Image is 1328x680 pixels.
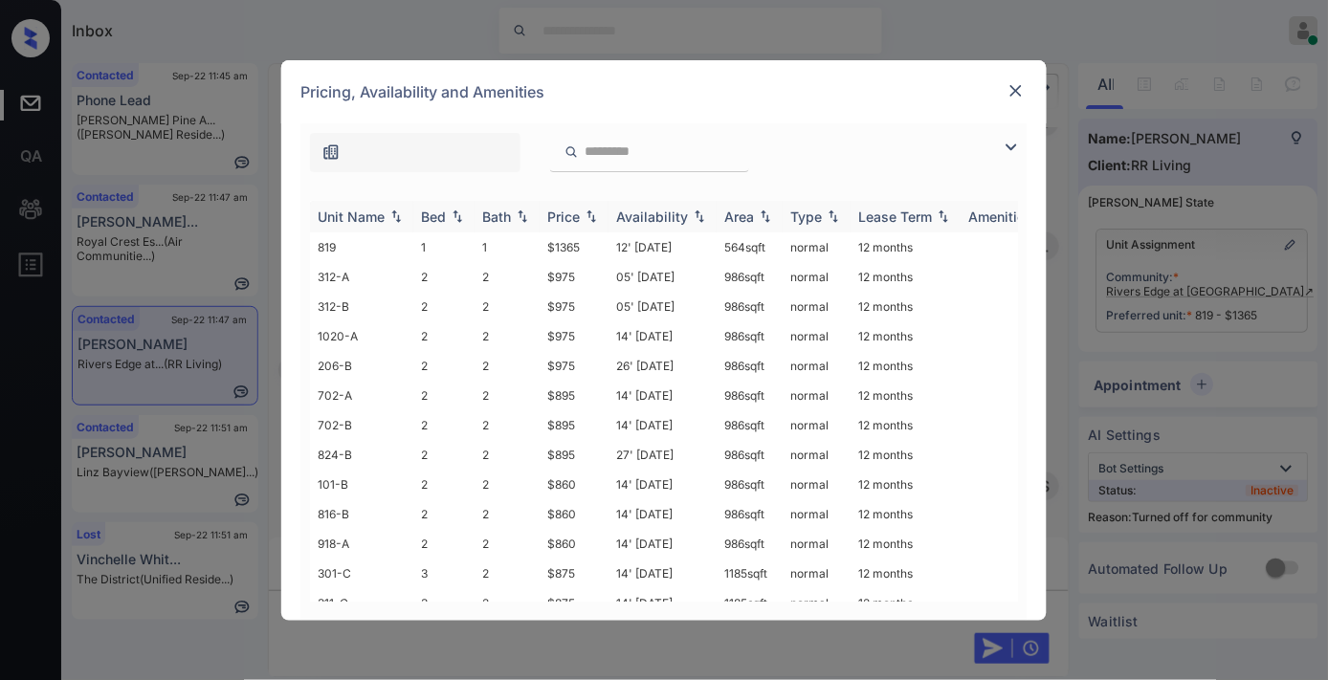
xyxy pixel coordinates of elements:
td: 312-A [310,262,413,292]
td: 14' [DATE] [609,410,717,440]
td: 12' [DATE] [609,232,717,262]
td: 12 months [851,232,961,262]
td: 14' [DATE] [609,559,717,588]
td: 824-B [310,440,413,470]
td: 14' [DATE] [609,470,717,499]
td: 05' [DATE] [609,292,717,321]
td: 986 sqft [717,292,783,321]
td: 816-B [310,499,413,529]
td: 2 [475,559,540,588]
td: normal [783,351,851,381]
td: 2 [413,529,475,559]
img: icon-zuma [564,143,579,161]
td: 206-B [310,351,413,381]
td: 702-B [310,410,413,440]
img: icon-zuma [1000,136,1023,159]
td: $895 [540,440,609,470]
td: 2 [413,470,475,499]
td: 12 months [851,588,961,618]
td: 2 [475,588,540,618]
div: Unit Name [318,208,385,225]
td: normal [783,470,851,499]
td: 12 months [851,262,961,292]
td: 2 [475,292,540,321]
td: $975 [540,351,609,381]
td: $860 [540,499,609,529]
div: Price [547,208,580,225]
td: 12 months [851,470,961,499]
td: 12 months [851,499,961,529]
td: $975 [540,262,609,292]
td: 12 months [851,292,961,321]
div: Type [790,208,822,225]
td: $975 [540,292,609,321]
td: 14' [DATE] [609,381,717,410]
td: $860 [540,470,609,499]
td: 986 sqft [717,470,783,499]
td: 12 months [851,440,961,470]
td: $975 [540,321,609,351]
td: 564 sqft [717,232,783,262]
img: sorting [824,209,843,223]
img: sorting [513,209,532,223]
td: 2 [413,381,475,410]
td: $875 [540,588,609,618]
img: sorting [582,209,601,223]
div: Amenities [968,208,1032,225]
td: normal [783,262,851,292]
div: Availability [616,208,688,225]
td: 918-A [310,529,413,559]
td: 14' [DATE] [609,588,717,618]
td: normal [783,588,851,618]
td: 1 [413,232,475,262]
td: 12 months [851,529,961,559]
td: 2 [413,292,475,321]
td: 101-B [310,470,413,499]
td: 2 [475,440,540,470]
img: icon-zuma [321,143,341,162]
td: 312-B [310,292,413,321]
td: 1185 sqft [717,588,783,618]
td: 986 sqft [717,529,783,559]
td: 2 [475,262,540,292]
td: normal [783,321,851,351]
td: 702-A [310,381,413,410]
td: $1365 [540,232,609,262]
td: 301-C [310,559,413,588]
td: $875 [540,559,609,588]
div: Lease Term [858,208,932,225]
td: 2 [475,470,540,499]
td: 12 months [851,351,961,381]
img: sorting [387,209,406,223]
td: 2 [475,351,540,381]
td: 1020-A [310,321,413,351]
td: 12 months [851,321,961,351]
td: normal [783,410,851,440]
td: normal [783,499,851,529]
td: 26' [DATE] [609,351,717,381]
td: 12 months [851,381,961,410]
td: 12 months [851,410,961,440]
div: Area [724,208,754,225]
img: close [1007,81,1026,100]
td: normal [783,292,851,321]
td: 2 [475,499,540,529]
td: 1185 sqft [717,559,783,588]
td: 27' [DATE] [609,440,717,470]
td: $860 [540,529,609,559]
td: normal [783,381,851,410]
td: 986 sqft [717,499,783,529]
td: 2 [413,321,475,351]
td: 986 sqft [717,381,783,410]
td: normal [783,440,851,470]
td: 986 sqft [717,262,783,292]
td: 986 sqft [717,410,783,440]
td: 1 [475,232,540,262]
td: 2 [413,440,475,470]
td: 986 sqft [717,351,783,381]
td: 986 sqft [717,321,783,351]
td: 2 [413,410,475,440]
td: 2 [413,351,475,381]
td: 3 [413,559,475,588]
td: 12 months [851,559,961,588]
